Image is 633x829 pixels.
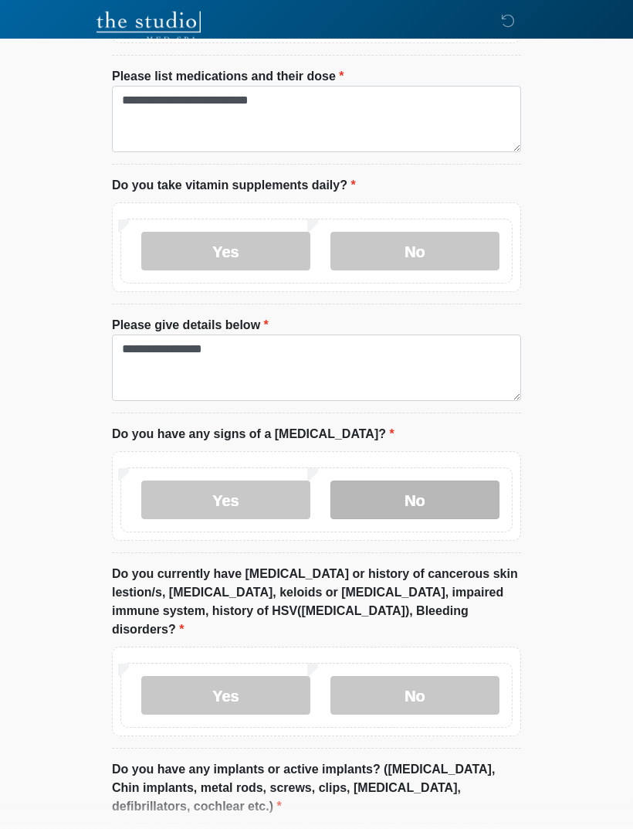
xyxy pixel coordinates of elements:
[141,677,310,715] label: Yes
[330,233,499,271] label: No
[112,426,394,444] label: Do you have any signs of a [MEDICAL_DATA]?
[112,317,269,335] label: Please give details below
[330,481,499,520] label: No
[141,481,310,520] label: Yes
[112,68,344,87] label: Please list medications and their dose
[112,177,356,195] label: Do you take vitamin supplements daily?
[330,677,499,715] label: No
[112,566,521,640] label: Do you currently have [MEDICAL_DATA] or history of cancerous skin lestion/s, [MEDICAL_DATA], kelo...
[96,12,201,42] img: The Studio Med Spa Logo
[112,761,521,817] label: Do you have any implants or active implants? ([MEDICAL_DATA], Chin implants, metal rods, screws, ...
[141,233,310,271] label: Yes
